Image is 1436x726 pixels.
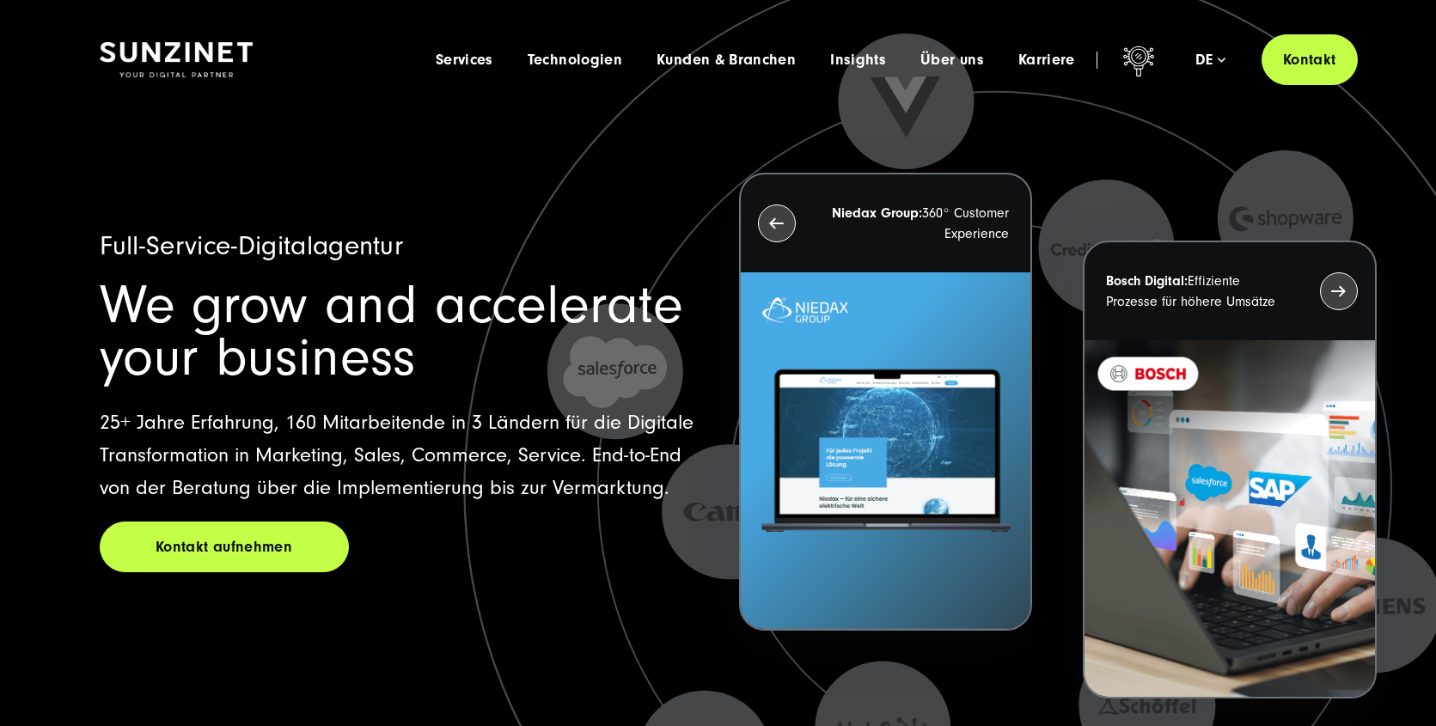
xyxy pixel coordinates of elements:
[1018,52,1075,69] a: Karriere
[832,205,922,221] strong: Niedax Group:
[1262,34,1358,85] a: Kontakt
[1195,52,1225,69] div: de
[920,52,984,69] a: Über uns
[100,230,404,261] span: Full-Service-Digitalagentur
[1106,273,1188,289] strong: Bosch Digital:
[1083,241,1376,699] button: Bosch Digital:Effiziente Prozesse für höhere Umsätze BOSCH - Kundeprojekt - Digital Transformatio...
[100,42,253,78] img: SUNZINET Full Service Digital Agentur
[436,52,493,69] a: Services
[830,52,886,69] a: Insights
[741,272,1030,629] img: Letztes Projekt von Niedax. Ein Laptop auf dem die Niedax Website geöffnet ist, auf blauem Hinter...
[739,173,1032,631] button: Niedax Group:360° Customer Experience Letztes Projekt von Niedax. Ein Laptop auf dem die Niedax W...
[100,274,683,388] span: We grow and accelerate your business
[1106,271,1288,312] p: Effiziente Prozesse für höhere Umsätze
[657,52,796,69] a: Kunden & Branchen
[528,52,622,69] a: Technologien
[827,203,1009,244] p: 360° Customer Experience
[1085,340,1374,697] img: BOSCH - Kundeprojekt - Digital Transformation Agentur SUNZINET
[100,406,698,504] p: 25+ Jahre Erfahrung, 160 Mitarbeitende in 3 Ländern für die Digitale Transformation in Marketing,...
[100,522,349,572] a: Kontakt aufnehmen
